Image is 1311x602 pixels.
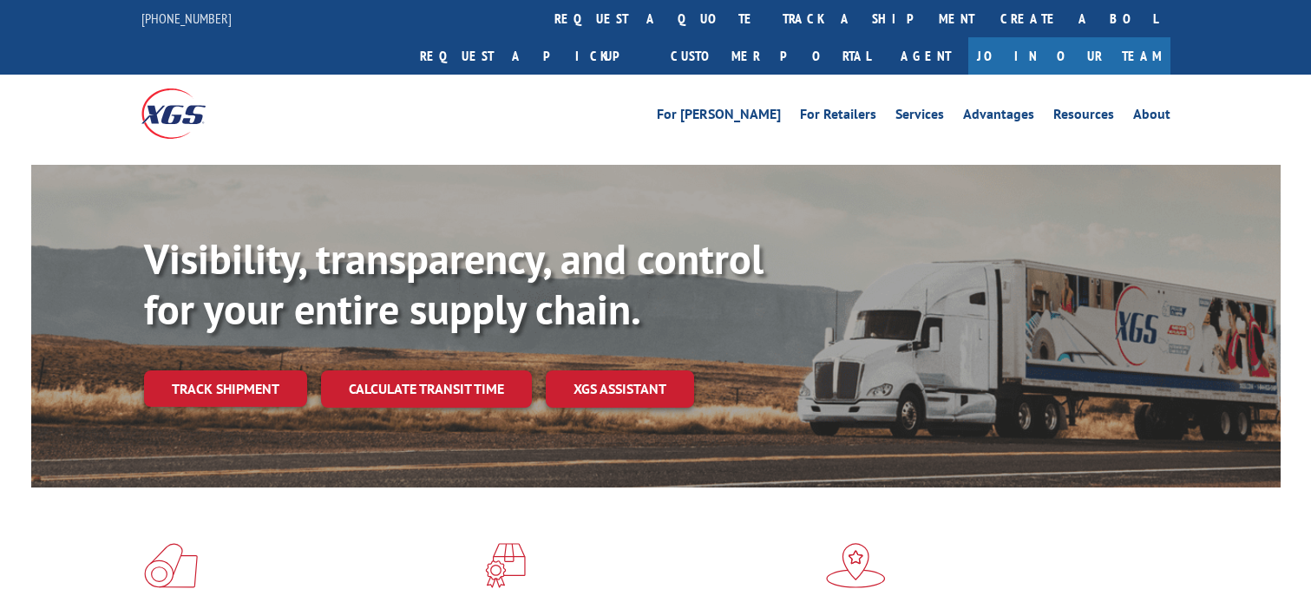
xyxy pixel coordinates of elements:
a: Services [895,108,944,127]
a: Customer Portal [658,37,883,75]
img: xgs-icon-flagship-distribution-model-red [826,543,886,588]
a: Advantages [963,108,1034,127]
a: Calculate transit time [321,370,532,408]
a: XGS ASSISTANT [546,370,694,408]
b: Visibility, transparency, and control for your entire supply chain. [144,232,764,336]
img: xgs-icon-total-supply-chain-intelligence-red [144,543,198,588]
a: For Retailers [800,108,876,127]
a: Track shipment [144,370,307,407]
a: Agent [883,37,968,75]
a: Request a pickup [407,37,658,75]
a: [PHONE_NUMBER] [141,10,232,27]
a: Resources [1053,108,1114,127]
a: About [1133,108,1170,127]
a: Join Our Team [968,37,1170,75]
img: xgs-icon-focused-on-flooring-red [485,543,526,588]
a: For [PERSON_NAME] [657,108,781,127]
